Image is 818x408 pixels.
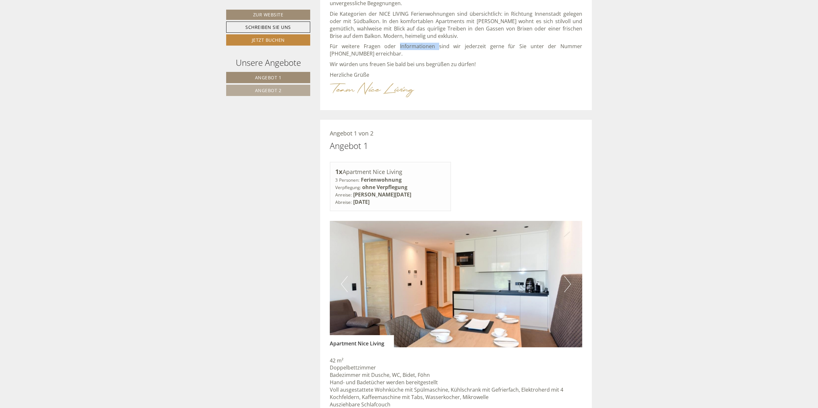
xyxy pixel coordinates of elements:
[362,184,407,191] b: ohne Verpflegung
[330,43,583,57] p: Für weitere Fragen oder Informationen sind wir jederzeit gerne für Sie unter der Nummer [PHONE_NU...
[361,176,402,183] b: Ferienwohnung
[226,34,310,46] a: Jetzt buchen
[335,199,352,205] small: Abreise:
[330,10,583,39] p: Die Kategorien der NICE LIVING Ferienwohnungen sind übersichtlich: in Richtung Innenstadt gelegen...
[353,198,370,205] b: [DATE]
[330,221,583,347] img: image
[341,276,348,292] button: Previous
[335,177,360,183] small: 3 Personen:
[330,140,368,152] div: Angebot 1
[226,57,310,69] div: Unsere Angebote
[564,276,571,292] button: Next
[255,87,282,93] span: Angebot 2
[226,22,310,33] a: Schreiben Sie uns
[330,335,394,347] div: Apartment Nice Living
[255,74,282,81] span: Angebot 1
[330,71,583,79] p: Herzliche Grüße
[335,167,446,177] div: Apartment Nice Living
[353,191,411,198] b: [PERSON_NAME][DATE]
[335,184,361,190] small: Verpflegung:
[335,167,343,176] b: 1x
[330,61,583,68] p: Wir würden uns freuen Sie bald bei uns begrüßen zu dürfen!
[226,10,310,20] a: Zur Website
[330,129,373,137] span: Angebot 1 von 2
[330,82,414,97] img: image
[335,192,352,198] small: Anreise:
